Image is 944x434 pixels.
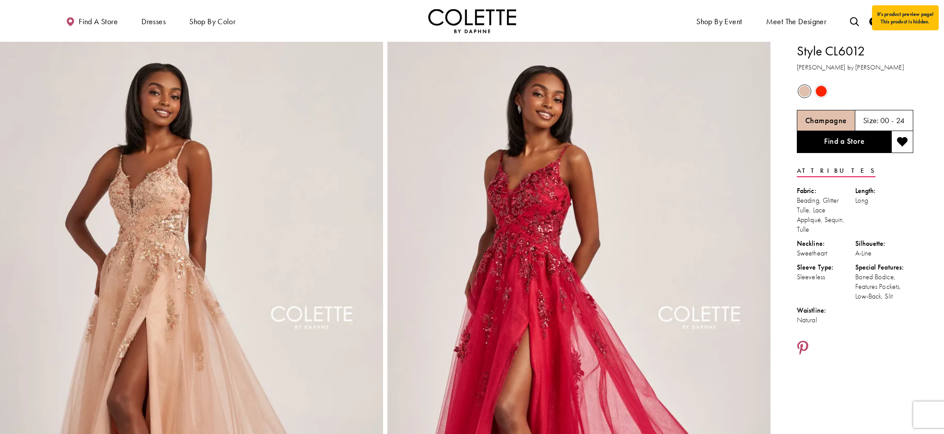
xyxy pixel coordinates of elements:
[797,164,875,177] a: Attributes
[694,9,744,33] span: Shop By Event
[855,272,914,301] div: Boned Bodice, Features Pockets, Low-Back, Slit
[766,17,827,26] span: Meet the designer
[797,306,855,315] div: Waistline:
[848,9,861,33] a: Toggle search
[696,17,742,26] span: Shop By Event
[797,84,812,99] div: Champagne
[764,9,829,33] a: Meet the designer
[64,9,120,33] a: Find a store
[855,186,914,196] div: Length:
[797,239,855,248] div: Neckline:
[891,131,913,153] button: Add to wishlist
[855,239,914,248] div: Silhouette:
[855,196,914,205] div: Long
[141,17,166,26] span: Dresses
[872,5,939,30] div: It's product preview page! This product is hidden.
[797,186,855,196] div: Fabric:
[797,340,809,357] a: Share using Pinterest - Opens in new tab
[814,84,829,99] div: Scarlet
[139,9,168,33] span: Dresses
[797,272,855,282] div: Sleeveless
[805,116,847,125] h5: Chosen color
[855,263,914,272] div: Special Features:
[797,62,913,73] h3: [PERSON_NAME] by [PERSON_NAME]
[863,115,879,125] span: Size:
[797,248,855,258] div: Sweetheart
[880,116,905,125] h5: 00 - 24
[855,248,914,258] div: A-Line
[867,9,880,33] a: Check Wishlist
[189,17,235,26] span: Shop by color
[79,17,118,26] span: Find a store
[797,196,855,234] div: Beading, Glitter Tulle, Lace Appliqué, Sequin, Tulle
[797,83,913,100] div: Product color controls state depends on size chosen
[797,315,855,325] div: Natural
[797,42,913,60] h1: Style CL6012
[428,9,516,33] a: Visit Home Page
[187,9,238,33] span: Shop by color
[797,263,855,272] div: Sleeve Type:
[797,131,891,153] a: Find a Store
[428,9,516,33] img: Colette by Daphne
